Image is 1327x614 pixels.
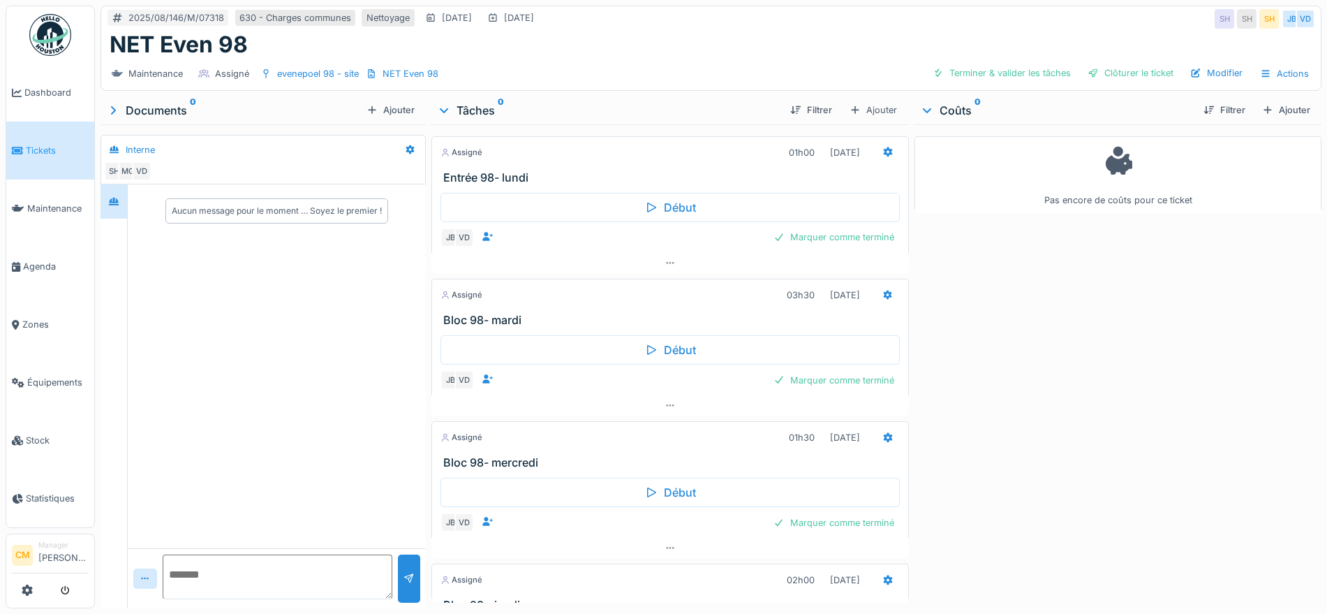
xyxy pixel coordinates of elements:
[38,540,89,550] div: Manager
[172,205,382,217] div: Aucun message pour le moment … Soyez le premier !
[768,371,900,390] div: Marquer comme terminé
[440,228,460,247] div: JB
[787,573,815,587] div: 02h00
[6,295,94,353] a: Zones
[6,411,94,469] a: Stock
[927,64,1076,82] div: Terminer & valider les tâches
[126,143,155,156] div: Interne
[830,288,860,302] div: [DATE]
[504,11,534,24] div: [DATE]
[440,513,460,532] div: JB
[215,67,249,80] div: Assigné
[440,335,900,365] div: Début
[920,102,1192,119] div: Coûts
[924,142,1312,207] div: Pas encore de coûts pour ce ticket
[443,314,903,327] h3: Bloc 98- mardi
[361,101,420,119] div: Ajouter
[440,289,482,301] div: Assigné
[106,102,361,119] div: Documents
[1282,9,1301,29] div: JB
[6,237,94,295] a: Agenda
[128,11,224,24] div: 2025/08/146/M/07318
[1185,64,1248,82] div: Modifier
[128,67,183,80] div: Maintenance
[830,146,860,159] div: [DATE]
[1215,9,1234,29] div: SH
[1296,9,1315,29] div: VD
[843,100,903,120] div: Ajouter
[498,102,504,119] sup: 0
[6,469,94,527] a: Statistiques
[383,67,438,80] div: NET Even 98
[6,64,94,122] a: Dashboard
[6,180,94,237] a: Maintenance
[974,102,981,119] sup: 0
[454,228,474,247] div: VD
[440,147,482,159] div: Assigné
[443,171,903,184] h3: Entrée 98- lundi
[1254,64,1315,84] div: Actions
[443,456,903,469] h3: Bloc 98- mercredi
[27,376,89,389] span: Équipements
[118,161,138,181] div: MG
[830,573,860,587] div: [DATE]
[27,202,89,215] span: Maintenance
[29,14,71,56] img: Badge_color-CXgf-gQk.svg
[24,86,89,99] span: Dashboard
[443,599,903,612] h3: Bloc 98 - jeudi
[6,122,94,180] a: Tickets
[6,353,94,411] a: Équipements
[768,228,900,247] div: Marquer comme terminé
[12,540,89,573] a: CM Manager[PERSON_NAME]
[787,288,815,302] div: 03h30
[442,11,472,24] div: [DATE]
[440,193,900,222] div: Début
[454,370,474,390] div: VD
[789,431,815,444] div: 01h30
[22,318,89,331] span: Zones
[440,432,482,444] div: Assigné
[1198,101,1251,119] div: Filtrer
[440,478,900,507] div: Début
[239,11,351,24] div: 630 - Charges communes
[1237,9,1256,29] div: SH
[132,161,151,181] div: VD
[785,101,838,119] div: Filtrer
[23,260,89,273] span: Agenda
[768,513,900,532] div: Marquer comme terminé
[440,370,460,390] div: JB
[38,540,89,570] li: [PERSON_NAME]
[440,574,482,586] div: Assigné
[12,545,33,566] li: CM
[1256,101,1316,119] div: Ajouter
[789,146,815,159] div: 01h00
[26,144,89,157] span: Tickets
[277,67,359,80] div: evenepoel 98 - site
[26,434,89,447] span: Stock
[366,11,410,24] div: Nettoyage
[1082,64,1179,82] div: Clôturer le ticket
[830,431,860,444] div: [DATE]
[26,492,89,505] span: Statistiques
[454,513,474,532] div: VD
[104,161,124,181] div: SH
[437,102,779,119] div: Tâches
[110,31,248,58] h1: NET Even 98
[190,102,196,119] sup: 0
[1259,9,1279,29] div: SH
